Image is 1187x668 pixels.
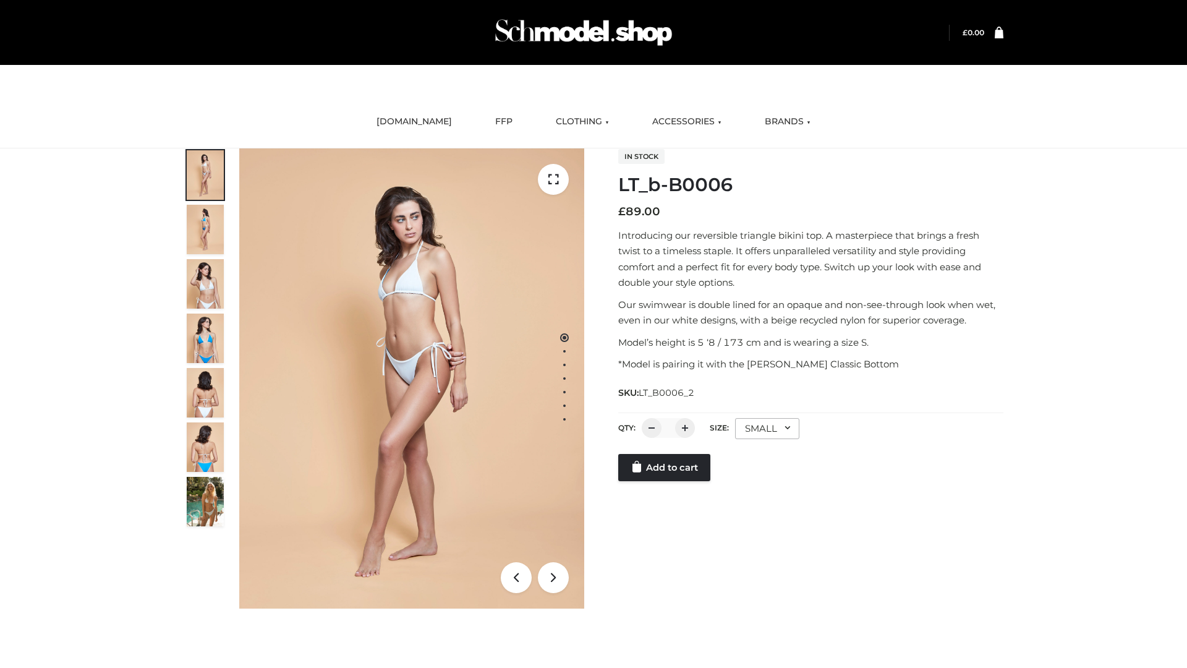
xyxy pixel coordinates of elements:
[618,228,1003,291] p: Introducing our reversible triangle bikini top. A masterpiece that brings a fresh twist to a time...
[618,454,710,481] a: Add to cart
[239,148,584,609] img: LT_b-B0006
[735,418,799,439] div: SMALL
[187,314,224,363] img: ArielClassicBikiniTop_CloudNine_AzureSky_OW114ECO_4-scaled.jpg
[963,28,984,37] bdi: 0.00
[618,423,636,432] label: QTY:
[643,108,731,135] a: ACCESSORIES
[618,385,696,400] span: SKU:
[755,108,820,135] a: BRANDS
[187,205,224,254] img: ArielClassicBikiniTop_CloudNine_AzureSky_OW114ECO_2-scaled.jpg
[618,205,660,218] bdi: 89.00
[491,8,676,57] img: Schmodel Admin 964
[618,174,1003,196] h1: LT_b-B0006
[187,259,224,309] img: ArielClassicBikiniTop_CloudNine_AzureSky_OW114ECO_3-scaled.jpg
[187,150,224,200] img: ArielClassicBikiniTop_CloudNine_AzureSky_OW114ECO_1-scaled.jpg
[187,422,224,472] img: ArielClassicBikiniTop_CloudNine_AzureSky_OW114ECO_8-scaled.jpg
[187,368,224,417] img: ArielClassicBikiniTop_CloudNine_AzureSky_OW114ECO_7-scaled.jpg
[367,108,461,135] a: [DOMAIN_NAME]
[963,28,984,37] a: £0.00
[618,335,1003,351] p: Model’s height is 5 ‘8 / 173 cm and is wearing a size S.
[486,108,522,135] a: FFP
[639,387,694,398] span: LT_B0006_2
[187,477,224,526] img: Arieltop_CloudNine_AzureSky2.jpg
[618,356,1003,372] p: *Model is pairing it with the [PERSON_NAME] Classic Bottom
[618,297,1003,328] p: Our swimwear is double lined for an opaque and non-see-through look when wet, even in our white d...
[547,108,618,135] a: CLOTHING
[710,423,729,432] label: Size:
[618,205,626,218] span: £
[618,149,665,164] span: In stock
[963,28,968,37] span: £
